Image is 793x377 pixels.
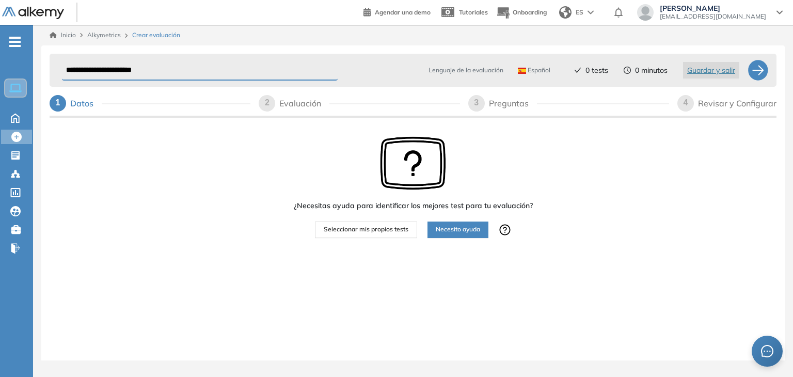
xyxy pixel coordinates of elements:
button: Seleccionar mis propios tests [315,222,417,238]
span: Alkymetrics [87,31,121,39]
button: Necesito ayuda [427,222,488,238]
span: Tutoriales [459,8,488,16]
span: 0 tests [585,65,608,76]
img: ESP [518,68,526,74]
span: 3 [474,98,479,107]
span: Agendar una demo [375,8,431,16]
span: clock-circle [624,67,631,74]
span: Onboarding [513,8,547,16]
span: 1 [56,98,60,107]
span: check [574,67,581,74]
span: ES [576,8,583,17]
a: Inicio [50,30,76,40]
button: Onboarding [496,2,547,24]
span: Lenguaje de la evaluación [429,66,503,75]
span: ¿Necesitas ayuda para identificar los mejores test para tu evaluación? [294,200,533,211]
span: [EMAIL_ADDRESS][DOMAIN_NAME] [660,12,766,21]
a: Agendar una demo [363,5,431,18]
img: world [559,6,572,19]
img: arrow [588,10,594,14]
div: Revisar y Configurar [698,95,776,112]
div: Datos [70,95,102,112]
span: Seleccionar mis propios tests [324,225,408,234]
span: Necesito ayuda [436,225,480,234]
div: 1Datos [50,95,250,112]
i: - [9,41,21,43]
button: Guardar y salir [683,62,739,78]
span: 0 minutos [635,65,668,76]
div: Preguntas [489,95,537,112]
span: message [761,345,773,357]
div: Evaluación [279,95,329,112]
span: Guardar y salir [687,65,735,76]
span: 4 [684,98,688,107]
span: [PERSON_NAME] [660,4,766,12]
span: Crear evaluación [132,30,180,40]
img: Logo [2,7,64,20]
span: Español [518,66,550,74]
span: 2 [265,98,269,107]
